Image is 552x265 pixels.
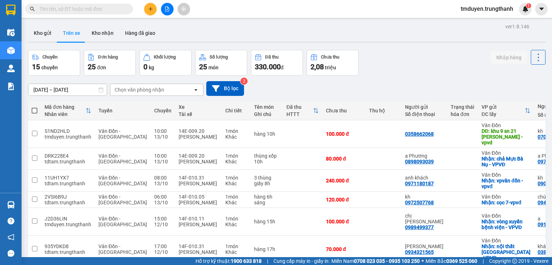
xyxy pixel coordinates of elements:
[41,65,58,70] span: chuyến
[154,55,176,60] div: Khối lượng
[254,104,279,110] div: Tên món
[405,243,443,249] div: Đoàn Lan
[45,243,91,249] div: 935YDKD8
[45,181,91,186] div: tdtam.trungthanh
[254,219,279,224] div: hàng 15h
[97,65,106,70] span: đơn
[405,213,443,224] div: chị hoa
[482,172,530,178] div: Vân Đồn
[286,104,313,110] div: Đã thu
[326,156,362,162] div: 80.000 đ
[28,84,107,96] input: Select a date range.
[446,258,477,264] strong: 0369 525 060
[179,104,218,110] div: Xe
[98,194,147,205] span: Vân Đồn - [GEOGRAPHIC_DATA]
[144,3,157,15] button: plus
[405,194,443,200] div: kh
[154,216,171,222] div: 15:00
[28,50,80,76] button: Chuyến15chuyến
[255,62,281,71] span: 330.000
[154,222,171,227] div: 12/10
[45,175,91,181] div: 11UH1YX7
[265,55,279,60] div: Đã thu
[267,257,268,265] span: |
[154,134,171,140] div: 13/10
[326,197,362,203] div: 120.000 đ
[225,181,247,186] div: Khác
[45,153,91,159] div: DRK228E4
[45,194,91,200] div: 2VSI6B9J
[483,257,484,265] span: |
[45,222,91,227] div: tmduyen.trungthanh
[455,4,519,13] span: tmduyen.trungthanh
[405,104,443,110] div: Người gửi
[405,175,443,181] div: anh khách
[45,111,86,117] div: Nhân viên
[7,47,15,54] img: warehouse-icon
[179,243,218,249] div: 14F-010.31
[8,218,14,224] span: question-circle
[526,3,531,8] sup: 1
[154,181,171,186] div: 13/10
[254,246,279,252] div: hàng 17h
[240,78,248,85] sup: 2
[45,104,86,110] div: Mã đơn hàng
[225,175,247,181] div: 1 món
[405,131,434,137] div: 0358662068
[512,259,517,264] span: copyright
[307,50,359,76] button: Chưa thu2,08 triệu
[254,153,279,164] div: thùng xốp 10h
[326,131,362,137] div: 100.000 đ
[326,219,362,224] div: 100.000 đ
[538,6,545,12] span: caret-down
[179,181,218,186] div: [PERSON_NAME]
[225,194,247,200] div: 1 món
[154,153,171,159] div: 10:00
[199,62,207,71] span: 25
[154,128,171,134] div: 10:00
[405,111,443,117] div: Số điện thoại
[225,153,247,159] div: 1 món
[405,224,434,230] div: 0989499377
[30,6,35,11] span: search
[522,6,529,12] img: icon-new-feature
[535,3,548,15] button: caret-down
[179,216,218,222] div: 14F-010.11
[154,243,171,249] div: 17:00
[115,86,164,93] div: Chọn văn phòng nhận
[321,55,339,60] div: Chưa thu
[405,159,434,164] div: 0898093039
[154,194,171,200] div: 06:00
[84,50,136,76] button: Đơn hàng25đơn
[405,181,434,186] div: 0971180187
[98,175,147,186] span: Vân Đồn - [GEOGRAPHIC_DATA]
[179,159,218,164] div: [PERSON_NAME]
[179,128,218,134] div: 14E-009.20
[369,108,398,113] div: Thu hộ
[482,219,530,230] div: Nhận: vòng xuyến bệnh viện - VPVĐ
[405,200,434,205] div: 0972507768
[154,175,171,181] div: 08:00
[310,62,324,71] span: 2,08
[98,108,147,113] div: Tuyến
[154,159,171,164] div: 13/10
[148,6,153,11] span: plus
[119,24,161,42] button: Hàng đã giao
[225,222,247,227] div: Khác
[254,194,279,205] div: hàng 6h sáng
[179,134,218,140] div: [PERSON_NAME]
[161,3,174,15] button: file-add
[8,250,14,257] span: message
[425,257,477,265] span: Miền Bắc
[28,24,57,42] button: Kho gửi
[482,122,530,128] div: Vân Đồn
[354,258,420,264] strong: 0708 023 035 - 0935 103 250
[195,50,247,76] button: Số lượng25món
[251,50,303,76] button: Đã thu330.000đ
[193,87,199,93] svg: open
[482,213,530,219] div: Vân Đồn
[6,5,15,15] img: logo-vxr
[45,200,91,205] div: tdtam.trungthanh
[482,238,530,243] div: Vân Đồn
[98,216,147,227] span: Vân Đồn - [GEOGRAPHIC_DATA]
